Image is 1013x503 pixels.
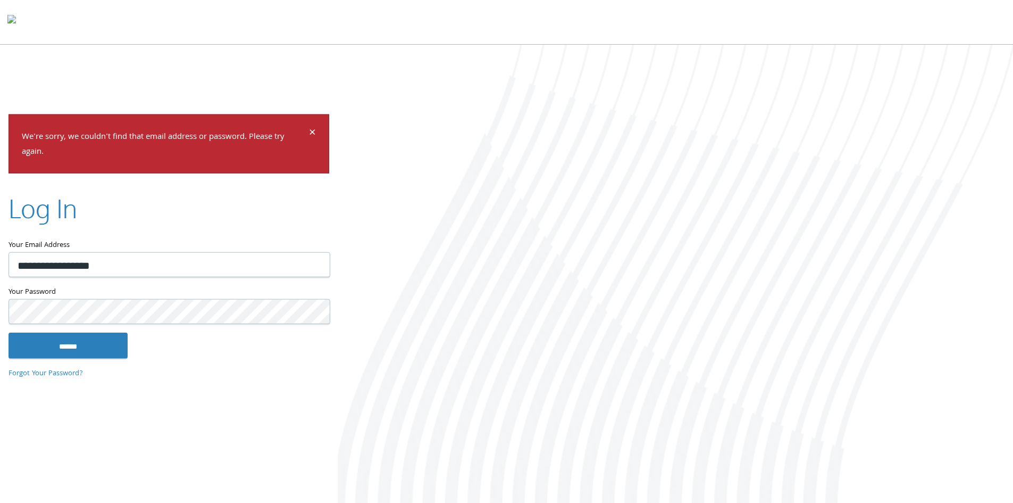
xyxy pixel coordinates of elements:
[309,127,316,140] button: Dismiss alert
[7,11,16,32] img: todyl-logo-dark.svg
[9,367,83,379] a: Forgot Your Password?
[9,191,77,226] h2: Log In
[22,129,307,160] p: We're sorry, we couldn't find that email address or password. Please try again.
[9,286,329,299] label: Your Password
[309,123,316,144] span: ×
